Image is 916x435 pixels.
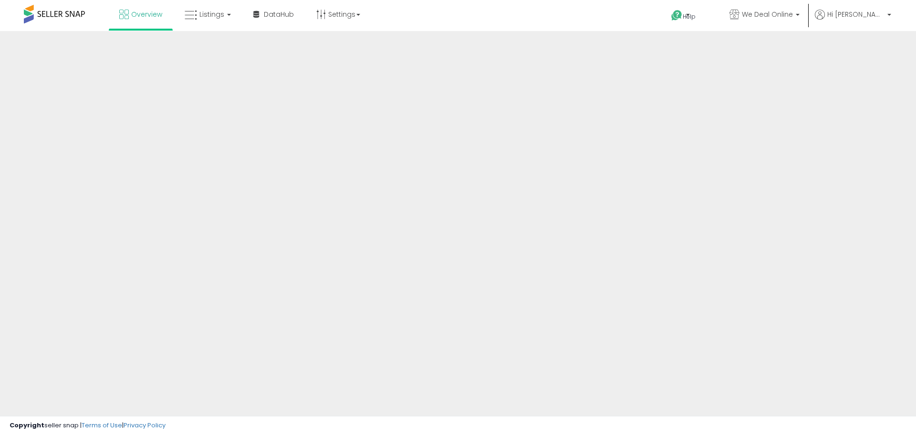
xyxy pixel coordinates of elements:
[131,10,162,19] span: Overview
[82,421,122,430] a: Terms of Use
[671,10,683,21] i: Get Help
[124,421,166,430] a: Privacy Policy
[199,10,224,19] span: Listings
[815,10,891,31] a: Hi [PERSON_NAME]
[10,421,44,430] strong: Copyright
[664,2,714,31] a: Help
[683,12,696,21] span: Help
[264,10,294,19] span: DataHub
[10,421,166,430] div: seller snap | |
[827,10,885,19] span: Hi [PERSON_NAME]
[742,10,793,19] span: We Deal Online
